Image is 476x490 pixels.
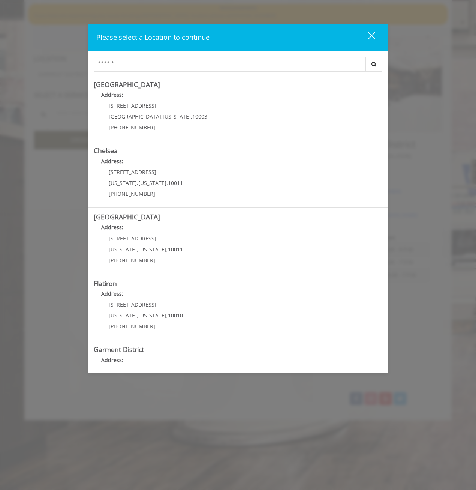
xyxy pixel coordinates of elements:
span: , [137,246,138,253]
b: Flatiron [94,279,117,288]
span: Please select a Location to continue [96,33,210,42]
span: 10003 [192,113,207,120]
span: [US_STATE] [138,179,166,186]
span: , [137,312,138,319]
span: [PHONE_NUMBER] [109,190,155,197]
b: [GEOGRAPHIC_DATA] [94,212,160,221]
span: , [137,179,138,186]
span: [PHONE_NUMBER] [109,257,155,264]
div: Center Select [94,57,382,75]
span: [STREET_ADDRESS] [109,168,156,176]
span: 10011 [168,246,183,253]
b: Address: [101,158,123,165]
span: , [166,179,168,186]
span: , [166,246,168,253]
span: [US_STATE] [138,312,166,319]
span: [US_STATE] [109,179,137,186]
span: [US_STATE] [138,246,166,253]
span: , [191,113,192,120]
span: [STREET_ADDRESS] [109,301,156,308]
span: [STREET_ADDRESS] [109,235,156,242]
span: [GEOGRAPHIC_DATA] [109,113,161,120]
b: Address: [101,356,123,364]
b: Garment District [94,345,144,354]
input: Search Center [94,57,366,72]
span: [US_STATE] [109,312,137,319]
b: Address: [101,91,123,98]
b: [GEOGRAPHIC_DATA] [94,80,160,89]
span: [STREET_ADDRESS] [109,102,156,109]
span: [PHONE_NUMBER] [109,323,155,330]
span: 10010 [168,312,183,319]
button: close dialog [354,30,380,45]
span: [US_STATE] [109,246,137,253]
span: [US_STATE] [163,113,191,120]
b: Chelsea [94,146,118,155]
span: , [166,312,168,319]
b: Address: [101,224,123,231]
span: , [161,113,163,120]
i: Search button [370,62,378,67]
b: Address: [101,290,123,297]
span: 10011 [168,179,183,186]
div: close dialog [359,32,374,43]
span: [PHONE_NUMBER] [109,124,155,131]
